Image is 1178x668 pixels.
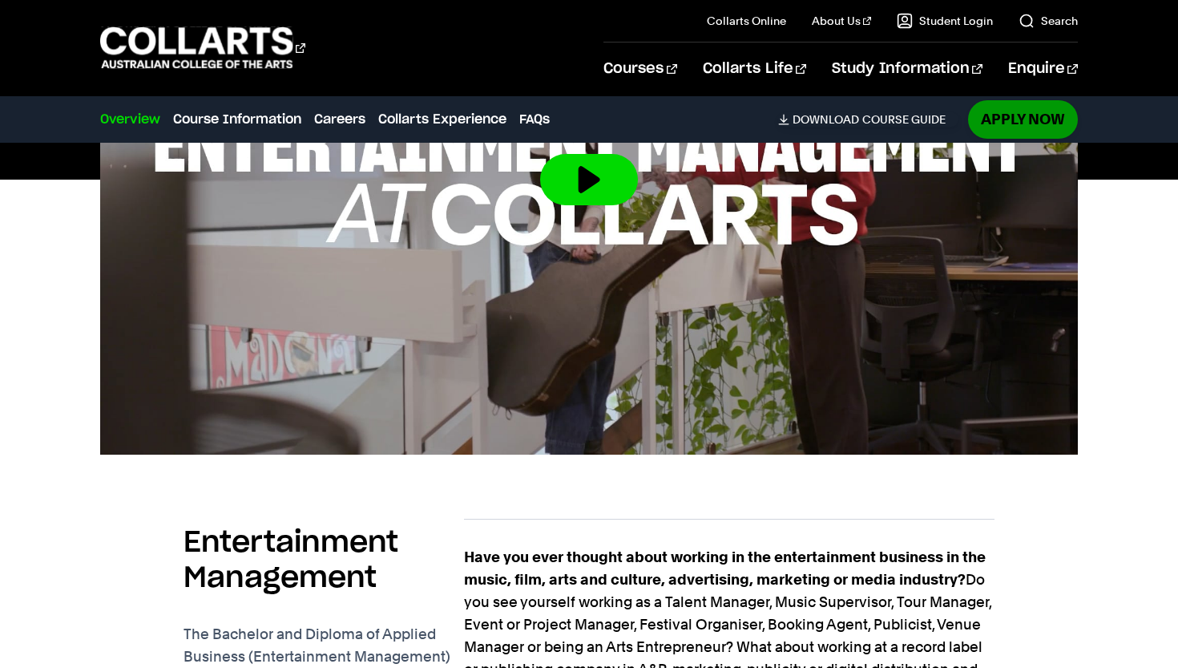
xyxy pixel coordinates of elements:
a: Collarts Experience [378,110,506,129]
div: Go to homepage [100,25,305,71]
a: Careers [314,110,365,129]
a: DownloadCourse Guide [778,112,958,127]
a: Student Login [897,13,993,29]
a: Study Information [832,43,982,95]
a: Apply Now [968,100,1078,138]
a: Search [1019,13,1078,29]
h2: Entertainment Management [184,525,464,596]
a: Collarts Life [703,43,806,95]
a: Course Information [173,110,301,129]
span: Download [793,112,859,127]
strong: Have you ever thought about working in the entertainment business in the music, film, arts and cu... [464,549,986,588]
a: Enquire [1008,43,1078,95]
a: Courses [603,43,676,95]
a: FAQs [519,110,550,129]
a: About Us [812,13,871,29]
a: Collarts Online [707,13,786,29]
a: Overview [100,110,160,129]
